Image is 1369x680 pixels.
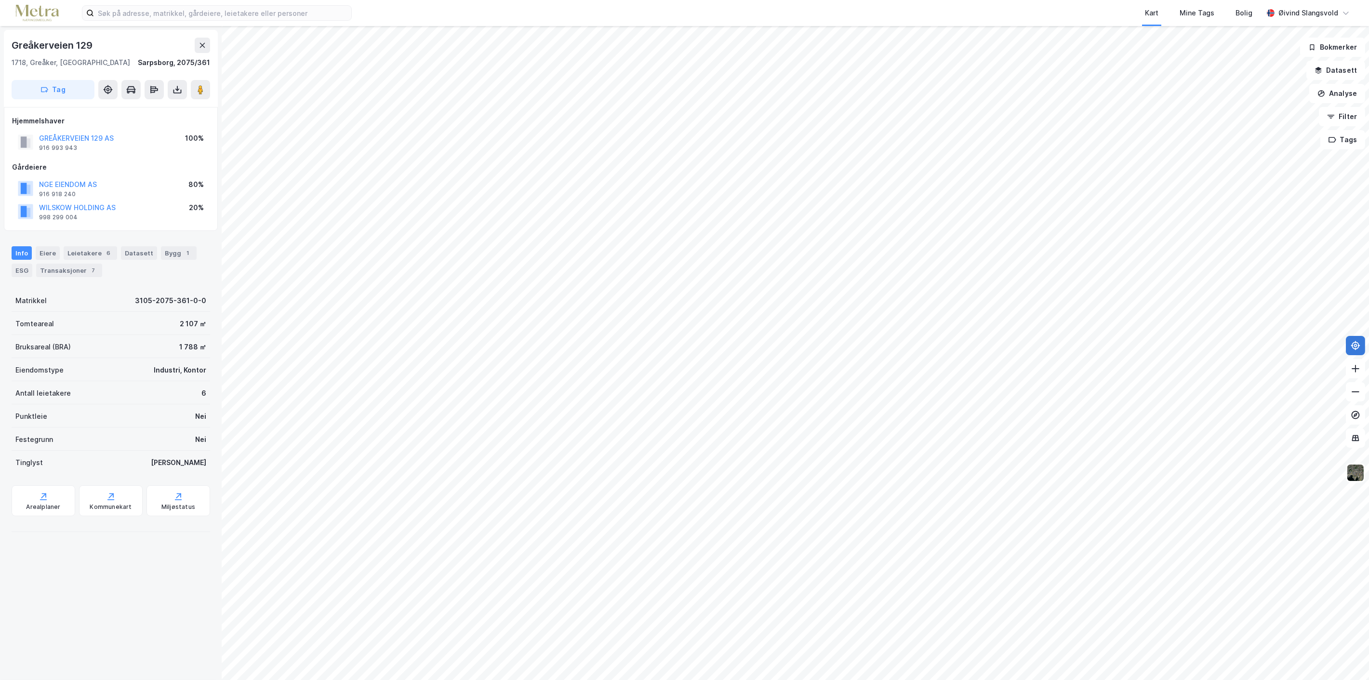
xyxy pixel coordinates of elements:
div: 2 107 ㎡ [180,318,206,330]
div: 916 918 240 [39,190,76,198]
div: 916 993 943 [39,144,77,152]
div: Antall leietakere [15,387,71,399]
div: Kommunekart [90,503,132,511]
div: [PERSON_NAME] [151,457,206,468]
div: 6 [104,248,113,258]
div: Bygg [161,246,197,260]
div: 3105-2075-361-0-0 [135,295,206,307]
div: Info [12,246,32,260]
div: Tinglyst [15,457,43,468]
div: 100% [185,133,204,144]
div: Eiendomstype [15,364,64,376]
div: 1 [183,248,193,258]
button: Tags [1320,130,1365,149]
div: Punktleie [15,411,47,422]
div: ESG [12,264,32,277]
div: Nei [195,411,206,422]
div: 6 [201,387,206,399]
div: 1718, Greåker, [GEOGRAPHIC_DATA] [12,57,130,68]
div: Datasett [121,246,157,260]
div: Matrikkel [15,295,47,307]
img: metra-logo.256734c3b2bbffee19d4.png [15,5,59,22]
div: Leietakere [64,246,117,260]
div: 998 299 004 [39,213,78,221]
div: Hjemmelshaver [12,115,210,127]
img: 9k= [1346,464,1365,482]
div: Tomteareal [15,318,54,330]
div: Eiere [36,246,60,260]
div: Øivind Slangsvold [1278,7,1338,19]
div: Kontrollprogram for chat [1321,634,1369,680]
div: Bolig [1236,7,1252,19]
div: 20% [189,202,204,213]
div: Sarpsborg, 2075/361 [138,57,210,68]
div: Miljøstatus [161,503,195,511]
div: 7 [89,266,98,275]
button: Tag [12,80,94,99]
div: Arealplaner [26,503,60,511]
button: Bokmerker [1300,38,1365,57]
div: Bruksareal (BRA) [15,341,71,353]
button: Filter [1319,107,1365,126]
div: Greåkerveien 129 [12,38,94,53]
div: 80% [188,179,204,190]
button: Datasett [1306,61,1365,80]
iframe: Chat Widget [1321,634,1369,680]
div: Festegrunn [15,434,53,445]
div: Kart [1145,7,1158,19]
div: Gårdeiere [12,161,210,173]
div: Transaksjoner [36,264,102,277]
div: 1 788 ㎡ [179,341,206,353]
input: Søk på adresse, matrikkel, gårdeiere, leietakere eller personer [94,6,351,20]
div: Nei [195,434,206,445]
div: Industri, Kontor [154,364,206,376]
button: Analyse [1309,84,1365,103]
div: Mine Tags [1180,7,1214,19]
